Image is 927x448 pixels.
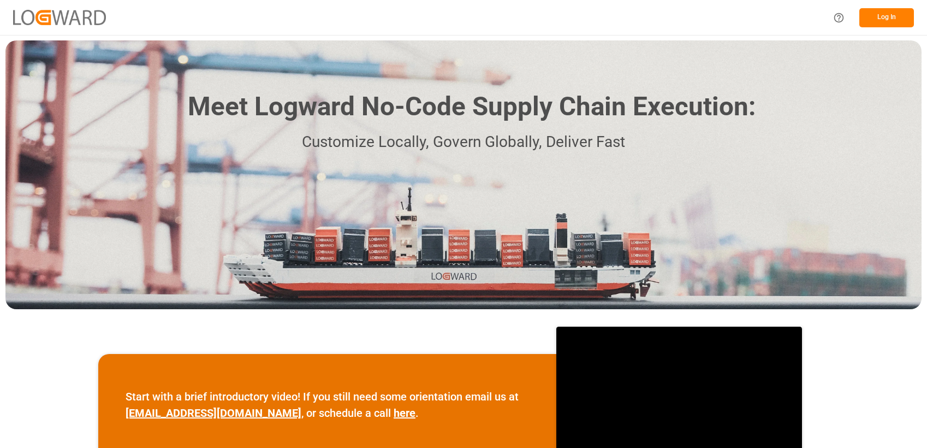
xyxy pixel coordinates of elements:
[827,5,851,30] button: Help Center
[171,130,756,155] p: Customize Locally, Govern Globally, Deliver Fast
[126,388,529,421] p: Start with a brief introductory video! If you still need some orientation email us at , or schedu...
[859,8,914,27] button: Log In
[188,87,756,126] h1: Meet Logward No-Code Supply Chain Execution:
[13,10,106,25] img: Logward_new_orange.png
[126,406,301,420] a: [EMAIL_ADDRESS][DOMAIN_NAME]
[394,406,415,420] a: here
